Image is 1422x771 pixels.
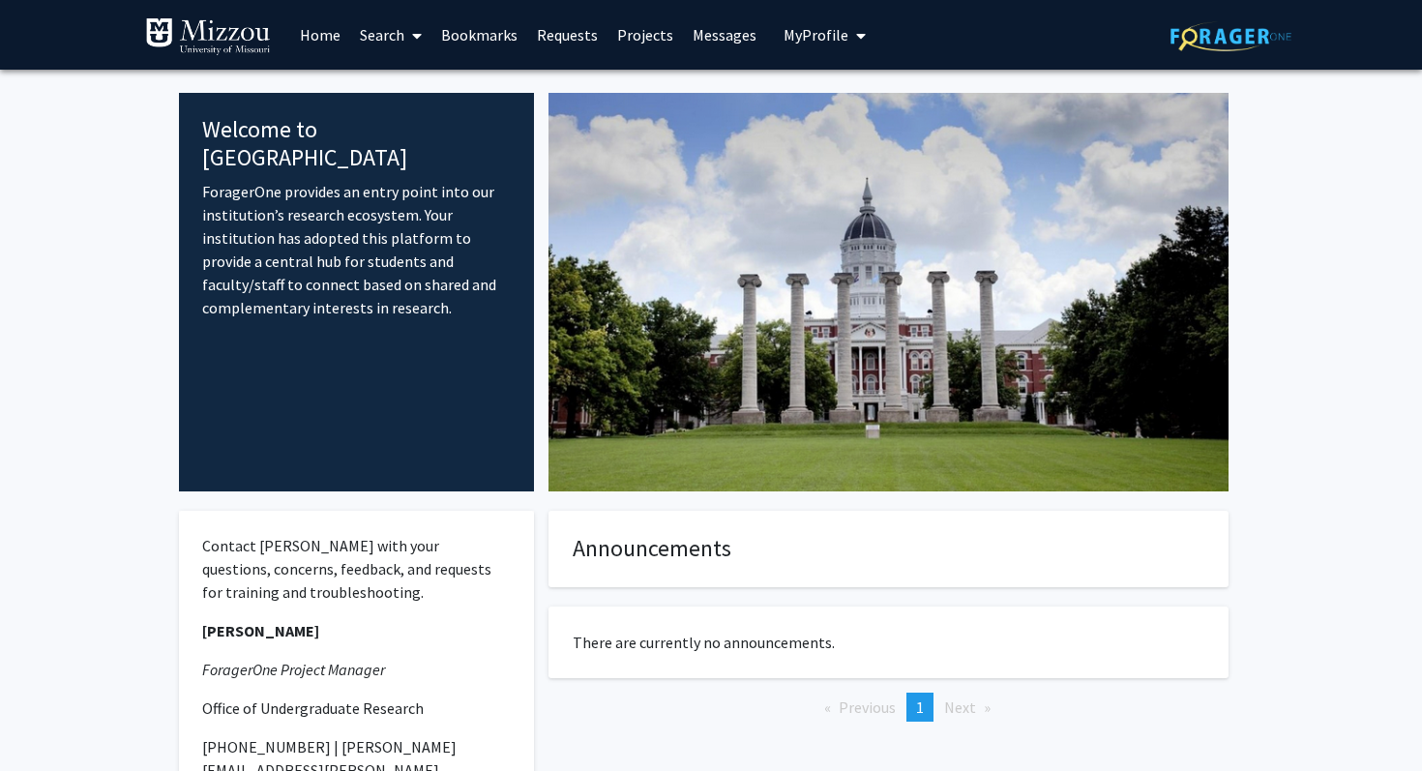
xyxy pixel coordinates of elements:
[944,697,976,717] span: Next
[431,1,527,69] a: Bookmarks
[15,684,82,756] iframe: Chat
[202,180,511,319] p: ForagerOne provides an entry point into our institution’s research ecosystem. Your institution ha...
[202,534,511,604] p: Contact [PERSON_NAME] with your questions, concerns, feedback, and requests for training and trou...
[350,1,431,69] a: Search
[202,697,511,720] p: Office of Undergraduate Research
[290,1,350,69] a: Home
[1170,21,1291,51] img: ForagerOne Logo
[573,631,1204,654] p: There are currently no announcements.
[839,697,896,717] span: Previous
[548,693,1229,722] ul: Pagination
[202,660,385,679] em: ForagerOne Project Manager
[916,697,924,717] span: 1
[202,621,319,640] strong: [PERSON_NAME]
[683,1,766,69] a: Messages
[145,17,271,56] img: University of Missouri Logo
[784,25,848,44] span: My Profile
[607,1,683,69] a: Projects
[548,93,1229,491] img: Cover Image
[573,535,1204,563] h4: Announcements
[202,116,511,172] h4: Welcome to [GEOGRAPHIC_DATA]
[527,1,607,69] a: Requests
